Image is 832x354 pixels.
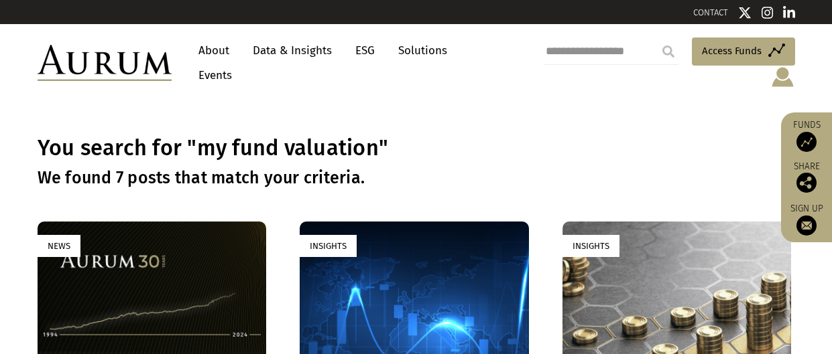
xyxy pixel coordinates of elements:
[788,162,825,193] div: Share
[562,235,619,257] div: Insights
[788,203,825,236] a: Sign up
[655,38,682,65] input: Submit
[796,215,817,236] img: Sign up to our newsletter
[192,63,232,88] a: Events
[762,6,774,19] img: Instagram icon
[246,38,339,63] a: Data & Insights
[783,6,795,19] img: Linkedin icon
[788,119,825,152] a: Funds
[702,43,762,59] span: Access Funds
[192,38,236,63] a: About
[300,235,357,257] div: Insights
[692,37,795,66] a: Access Funds
[38,45,172,81] img: Aurum
[796,173,817,193] img: Share this post
[693,7,728,17] a: CONTACT
[349,38,381,63] a: ESG
[38,235,80,257] div: News
[796,132,817,152] img: Access Funds
[38,135,795,161] h1: You search for "my fund valuation"
[392,38,454,63] a: Solutions
[770,66,795,88] img: account-icon.svg
[738,6,752,19] img: Twitter icon
[38,168,795,188] h3: We found 7 posts that match your criteria.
